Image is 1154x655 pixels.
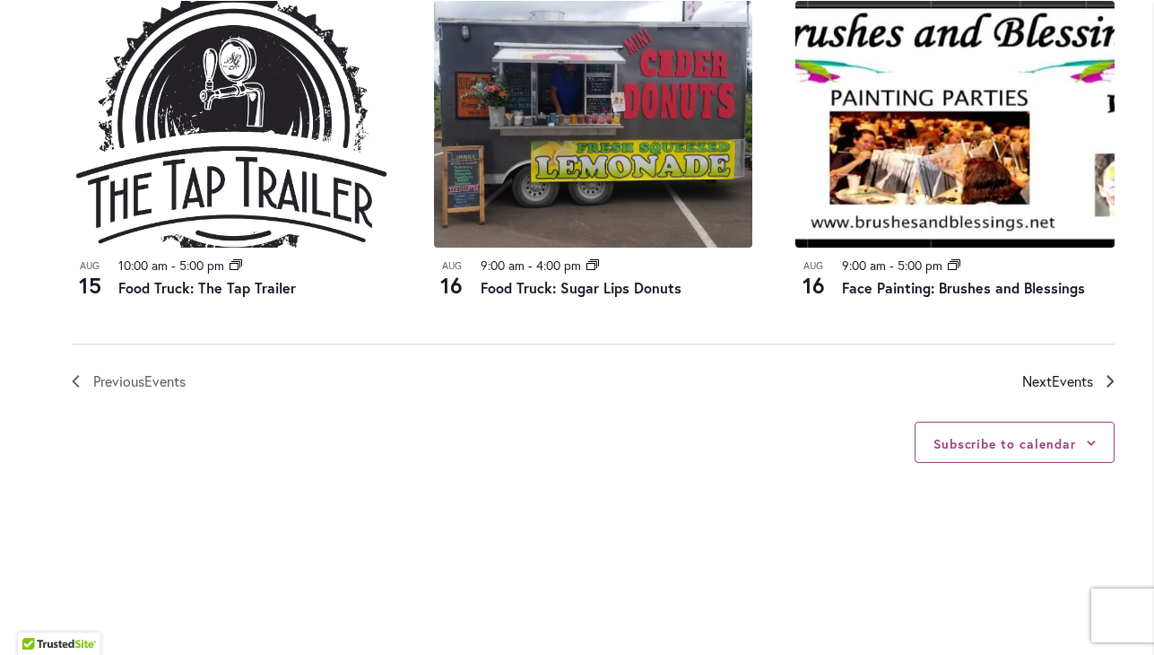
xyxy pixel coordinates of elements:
span: Previous [93,370,186,393]
span: 16 [434,270,470,301]
a: Face Painting: Brushes and Blessings [842,278,1085,297]
a: Food Truck: The Tap Trailer [118,278,296,297]
button: Subscribe to calendar [933,435,1076,452]
span: Events [1052,371,1093,390]
a: Next Events [1022,370,1115,393]
a: Previous Events [72,370,186,393]
img: Brushes and Blessings – Face Painting [795,1,1115,248]
img: Food Truck: Sugar Lips Apple Cider Donuts [434,1,753,248]
span: - [528,257,533,274]
span: Next [1022,370,1093,393]
iframe: Launch Accessibility Center [13,591,64,642]
time: 5:00 pm [179,257,224,274]
span: Aug [795,258,831,274]
span: Events [144,371,186,390]
span: - [889,257,894,274]
span: 15 [72,270,108,301]
span: 16 [795,270,831,301]
span: Aug [72,258,108,274]
span: - [171,257,176,274]
a: Food Truck: Sugar Lips Donuts [481,278,681,297]
span: Aug [434,258,470,274]
time: 4:00 pm [536,257,581,274]
time: 5:00 pm [898,257,942,274]
img: Food Truck: The Tap Trailer [72,1,391,248]
time: 9:00 am [481,257,525,274]
time: 9:00 am [842,257,886,274]
time: 10:00 am [118,257,168,274]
